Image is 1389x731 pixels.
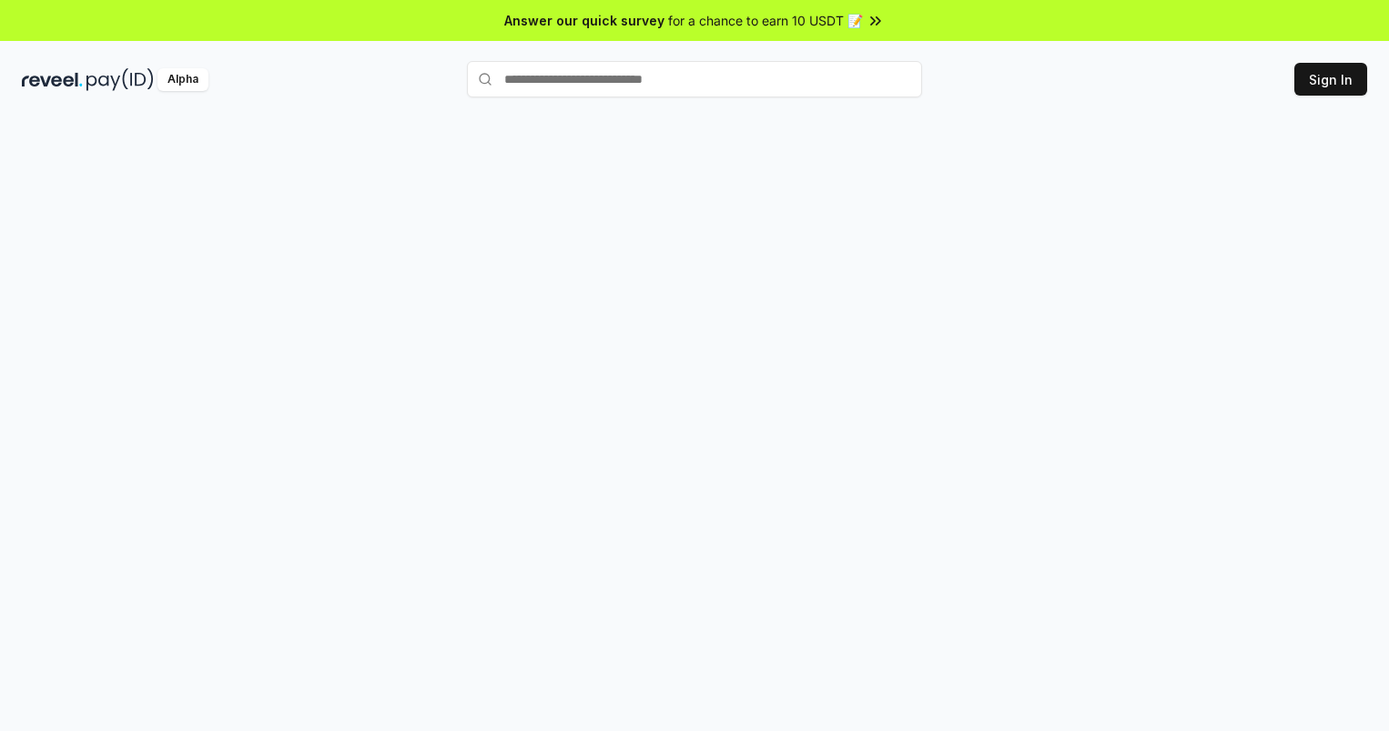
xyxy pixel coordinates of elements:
button: Sign In [1294,63,1367,96]
span: for a chance to earn 10 USDT 📝 [668,11,863,30]
img: pay_id [86,68,154,91]
img: reveel_dark [22,68,83,91]
div: Alpha [157,68,208,91]
span: Answer our quick survey [504,11,664,30]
